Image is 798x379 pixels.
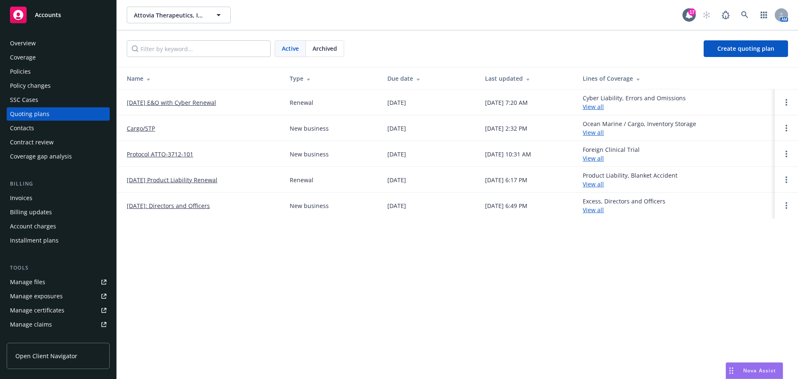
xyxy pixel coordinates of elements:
[583,119,696,137] div: Ocean Marine / Cargo, Inventory Storage
[15,352,77,360] span: Open Client Navigator
[7,332,110,345] a: Manage BORs
[7,318,110,331] a: Manage claims
[583,197,665,214] div: Excess, Directors and Officers
[127,74,276,83] div: Name
[583,145,640,163] div: Foreign Clinical Trial
[583,206,604,214] a: View all
[10,37,36,50] div: Overview
[134,11,206,20] span: Attovia Therapeutics, Inc.
[781,149,791,159] a: Open options
[387,124,406,133] div: [DATE]
[726,363,736,379] div: Drag to move
[10,136,54,149] div: Contract review
[387,150,406,159] div: [DATE]
[485,98,528,107] div: [DATE] 7:20 AM
[485,176,527,184] div: [DATE] 6:17 PM
[10,79,51,92] div: Policy changes
[781,175,791,185] a: Open options
[7,191,110,205] a: Invoices
[127,7,231,23] button: Attovia Therapeutics, Inc.
[781,201,791,211] a: Open options
[717,45,774,52] span: Create quoting plan
[7,206,110,219] a: Billing updates
[10,318,52,331] div: Manage claims
[736,7,753,23] a: Search
[387,98,406,107] div: [DATE]
[127,98,216,107] a: [DATE] E&O with Cyber Renewal
[10,51,36,64] div: Coverage
[7,65,110,78] a: Policies
[290,176,313,184] div: Renewal
[127,176,217,184] a: [DATE] Product Liability Renewal
[7,93,110,107] a: SSC Cases
[10,275,45,289] div: Manage files
[10,206,52,219] div: Billing updates
[10,290,63,303] div: Manage exposures
[781,123,791,133] a: Open options
[7,290,110,303] a: Manage exposures
[7,275,110,289] a: Manage files
[583,94,686,111] div: Cyber Liability, Errors and Omissions
[282,44,299,53] span: Active
[290,201,329,210] div: New business
[10,107,49,121] div: Quoting plans
[387,176,406,184] div: [DATE]
[7,220,110,233] a: Account charges
[7,51,110,64] a: Coverage
[485,201,527,210] div: [DATE] 6:49 PM
[10,234,59,247] div: Installment plans
[485,150,531,159] div: [DATE] 10:31 AM
[704,40,788,57] a: Create quoting plan
[10,220,56,233] div: Account charges
[387,201,406,210] div: [DATE]
[127,40,271,57] input: Filter by keyword...
[485,74,569,83] div: Last updated
[583,154,604,162] a: View all
[7,150,110,163] a: Coverage gap analysis
[7,121,110,135] a: Contacts
[726,362,783,379] button: Nova Assist
[7,180,110,188] div: Billing
[698,7,715,23] a: Start snowing
[7,234,110,247] a: Installment plans
[290,150,329,159] div: New business
[583,74,768,83] div: Lines of Coverage
[127,124,155,133] a: Cargo/STP
[7,264,110,272] div: Tools
[127,201,210,210] a: [DATE]: Directors and Officers
[290,98,313,107] div: Renewal
[743,367,776,374] span: Nova Assist
[7,3,110,27] a: Accounts
[10,191,32,205] div: Invoices
[583,103,604,111] a: View all
[7,79,110,92] a: Policy changes
[781,97,791,107] a: Open options
[10,150,72,163] div: Coverage gap analysis
[756,7,772,23] a: Switch app
[290,74,374,83] div: Type
[583,129,604,136] a: View all
[10,332,49,345] div: Manage BORs
[10,65,31,78] div: Policies
[10,93,38,107] div: SSC Cases
[387,74,472,83] div: Due date
[7,37,110,50] a: Overview
[688,8,696,16] div: 17
[7,107,110,121] a: Quoting plans
[10,121,34,135] div: Contacts
[7,136,110,149] a: Contract review
[127,150,193,159] a: Protocol ATTO-3712-101
[290,124,329,133] div: New business
[35,12,61,18] span: Accounts
[583,171,677,188] div: Product Liability, Blanket Accident
[10,304,64,317] div: Manage certificates
[313,44,337,53] span: Archived
[583,180,604,188] a: View all
[7,304,110,317] a: Manage certificates
[717,7,734,23] a: Report a Bug
[485,124,527,133] div: [DATE] 2:32 PM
